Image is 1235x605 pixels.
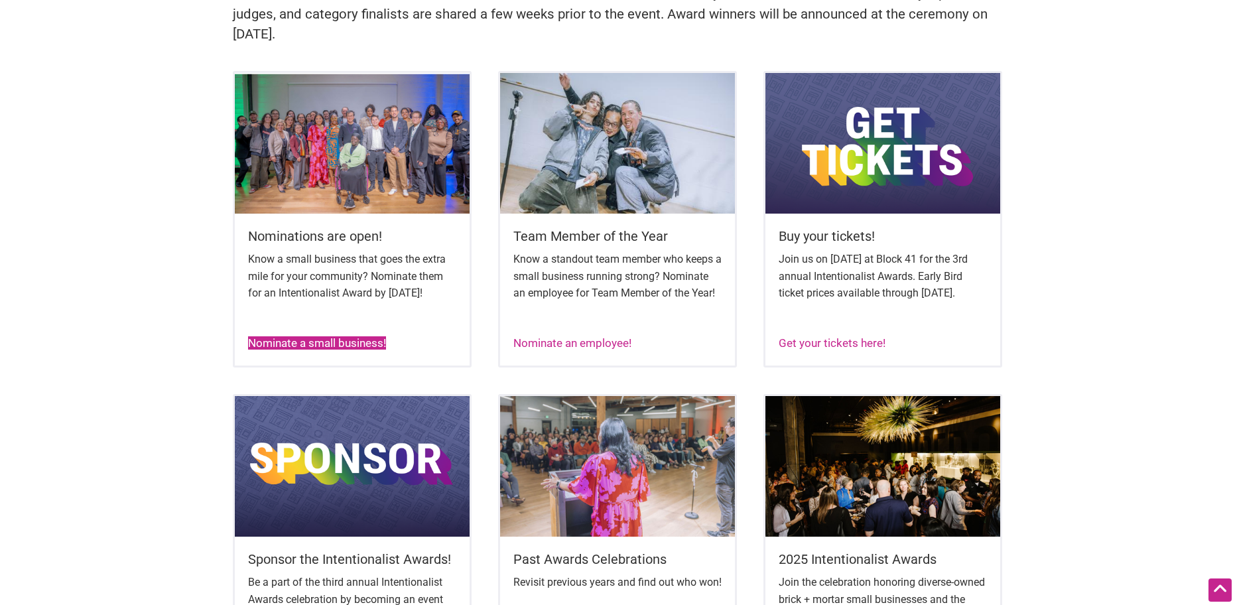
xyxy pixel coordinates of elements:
[513,336,631,350] a: Nominate an employee!
[248,227,456,245] h5: Nominations are open!
[779,550,987,569] h5: 2025 Intentionalist Awards
[513,550,722,569] h5: Past Awards Celebrations
[779,227,987,245] h5: Buy your tickets!
[248,336,386,350] a: Nominate a small business!
[513,251,722,302] p: Know a standout team member who keeps a small business running strong? Nominate an employee for T...
[779,336,885,350] a: Get your tickets here!
[779,251,987,302] p: Join us on [DATE] at Block 41 for the 3rd annual Intentionalist Awards. Early Bird ticket prices ...
[1208,578,1232,602] div: Scroll Back to Top
[513,227,722,245] h5: Team Member of the Year
[248,251,456,302] p: Know a small business that goes the extra mile for your community? Nominate them for an Intention...
[513,574,722,591] p: Revisit previous years and find out who won!
[248,550,456,569] h5: Sponsor the Intentionalist Awards!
